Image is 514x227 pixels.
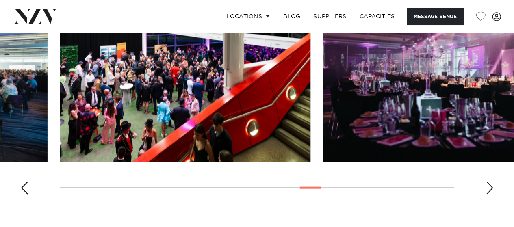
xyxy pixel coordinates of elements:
[220,8,277,25] a: Locations
[353,8,401,25] a: Capacities
[407,8,464,25] button: Message Venue
[277,8,307,25] a: BLOG
[307,8,353,25] a: SUPPLIERS
[13,9,57,24] img: nzv-logo.png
